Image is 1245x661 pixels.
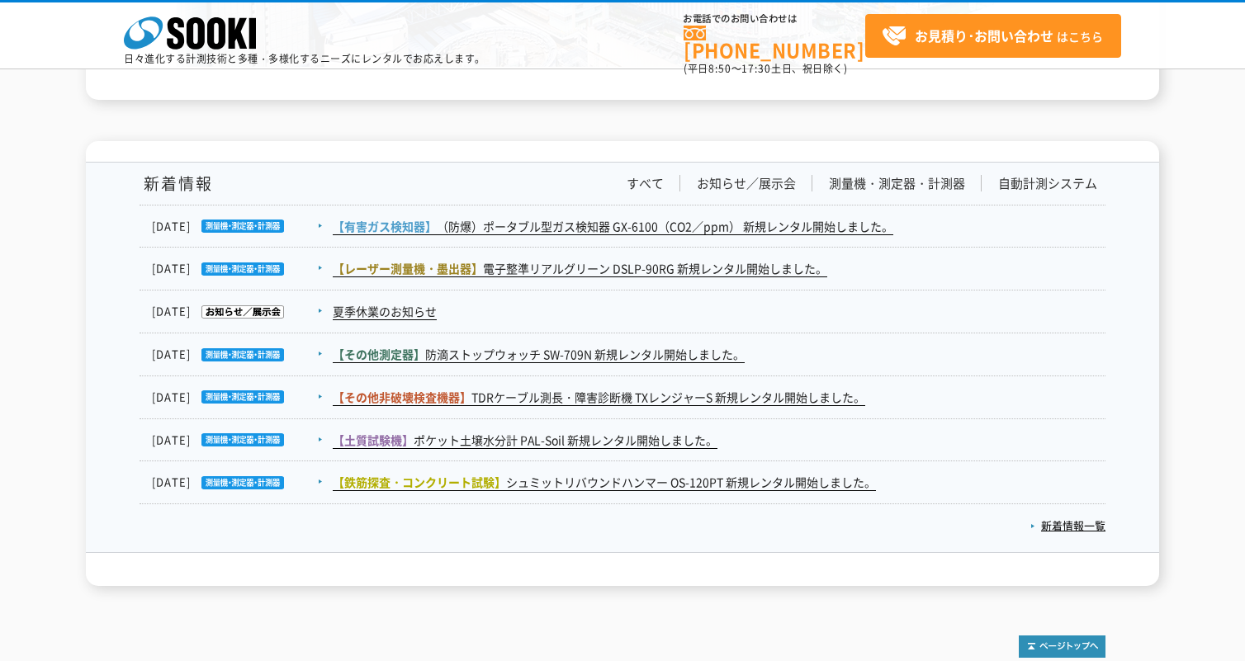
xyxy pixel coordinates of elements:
a: 測量機・測定器・計測器 [829,175,965,192]
img: 測量機・測定器・計測器 [191,220,284,233]
dt: [DATE] [152,260,331,277]
span: 【レーザー測量機・墨出器】 [333,260,483,276]
img: 測量機・測定器・計測器 [191,433,284,446]
span: 8:50 [708,61,731,76]
dt: [DATE] [152,389,331,406]
p: 日々進化する計測技術と多種・多様化するニーズにレンタルでお応えします。 [124,54,485,64]
img: 測量機・測定器・計測器 [191,348,284,361]
span: お電話でのお問い合わせは [684,14,865,24]
dt: [DATE] [152,218,331,235]
span: 【その他非破壊検査機器】 [333,389,471,405]
a: 自動計測システム [998,175,1097,192]
span: 【土質試験機】 [333,432,414,448]
a: 【その他非破壊検査機器】TDRケーブル測長・障害診断機 TXレンジャーS 新規レンタル開始しました。 [333,389,865,406]
span: 【鉄筋探査・コンクリート試験】 [333,474,506,490]
dt: [DATE] [152,474,331,491]
img: 測量機・測定器・計測器 [191,390,284,404]
a: 【鉄筋探査・コンクリート試験】シュミットリバウンドハンマー OS-120PT 新規レンタル開始しました。 [333,474,876,491]
a: お見積り･お問い合わせはこちら [865,14,1121,58]
a: 夏季休業のお知らせ [333,303,437,320]
strong: お見積り･お問い合わせ [915,26,1053,45]
img: お知らせ／展示会 [191,305,284,319]
dt: [DATE] [152,432,331,449]
img: 測量機・測定器・計測器 [191,262,284,276]
span: 17:30 [741,61,771,76]
a: 【レーザー測量機・墨出器】電子整準リアルグリーン DSLP-90RG 新規レンタル開始しました。 [333,260,827,277]
dt: [DATE] [152,303,331,320]
a: お知らせ／展示会 [697,175,796,192]
a: 新着情報一覧 [1030,517,1105,533]
a: [PHONE_NUMBER] [684,26,865,59]
img: トップページへ [1019,635,1105,658]
dt: [DATE] [152,346,331,363]
h1: 新着情報 [140,175,213,192]
a: 【土質試験機】ポケット土壌水分計 PAL-Soil 新規レンタル開始しました。 [333,432,717,449]
a: 【その他測定器】防滴ストップウォッチ SW-709N 新規レンタル開始しました。 [333,346,745,363]
span: はこちら [882,24,1103,49]
img: 測量機・測定器・計測器 [191,476,284,489]
span: (平日 ～ 土日、祝日除く) [684,61,847,76]
span: 【その他測定器】 [333,346,425,362]
span: 【有害ガス検知器】 [333,218,437,234]
a: 【有害ガス検知器】（防爆）ポータブル型ガス検知器 GX-6100（CO2／ppm） 新規レンタル開始しました。 [333,218,893,235]
a: すべて [627,175,664,192]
